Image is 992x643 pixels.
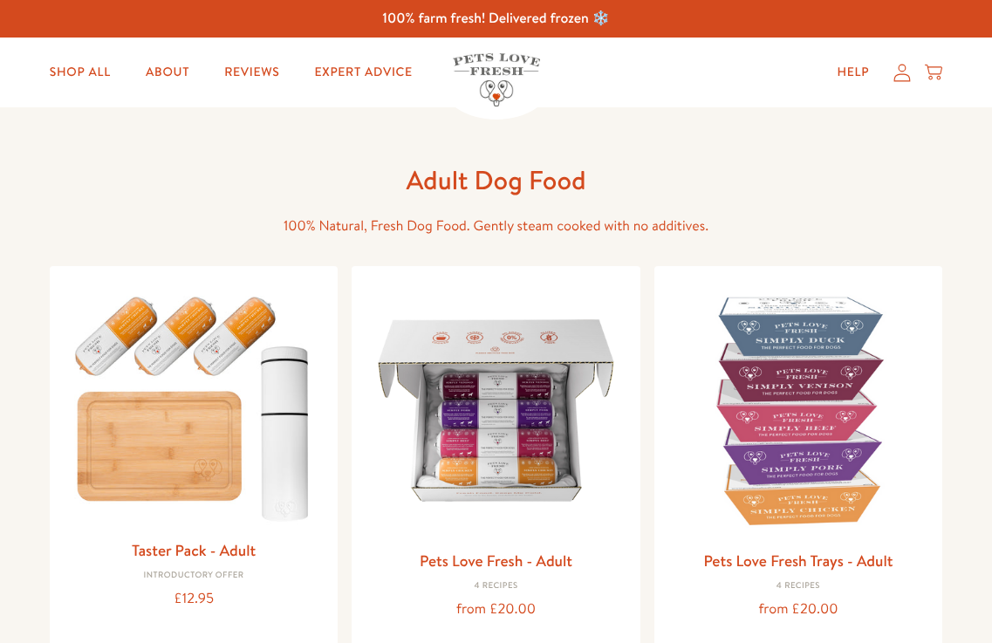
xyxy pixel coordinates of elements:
[216,163,775,197] h1: Adult Dog Food
[64,280,324,530] img: Taster Pack - Adult
[420,550,572,571] a: Pets Love Fresh - Adult
[36,55,125,90] a: Shop All
[284,216,708,236] span: 100% Natural, Fresh Dog Food. Gently steam cooked with no additives.
[823,55,883,90] a: Help
[703,550,893,571] a: Pets Love Fresh Trays - Adult
[366,598,626,621] div: from £20.00
[301,55,427,90] a: Expert Advice
[453,53,540,106] img: Pets Love Fresh
[366,280,626,540] img: Pets Love Fresh - Adult
[366,581,626,592] div: 4 Recipes
[668,581,928,592] div: 4 Recipes
[64,571,324,581] div: Introductory Offer
[668,598,928,621] div: from £20.00
[210,55,293,90] a: Reviews
[132,539,256,561] a: Taster Pack - Adult
[64,587,324,611] div: £12.95
[668,280,928,540] img: Pets Love Fresh Trays - Adult
[132,55,203,90] a: About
